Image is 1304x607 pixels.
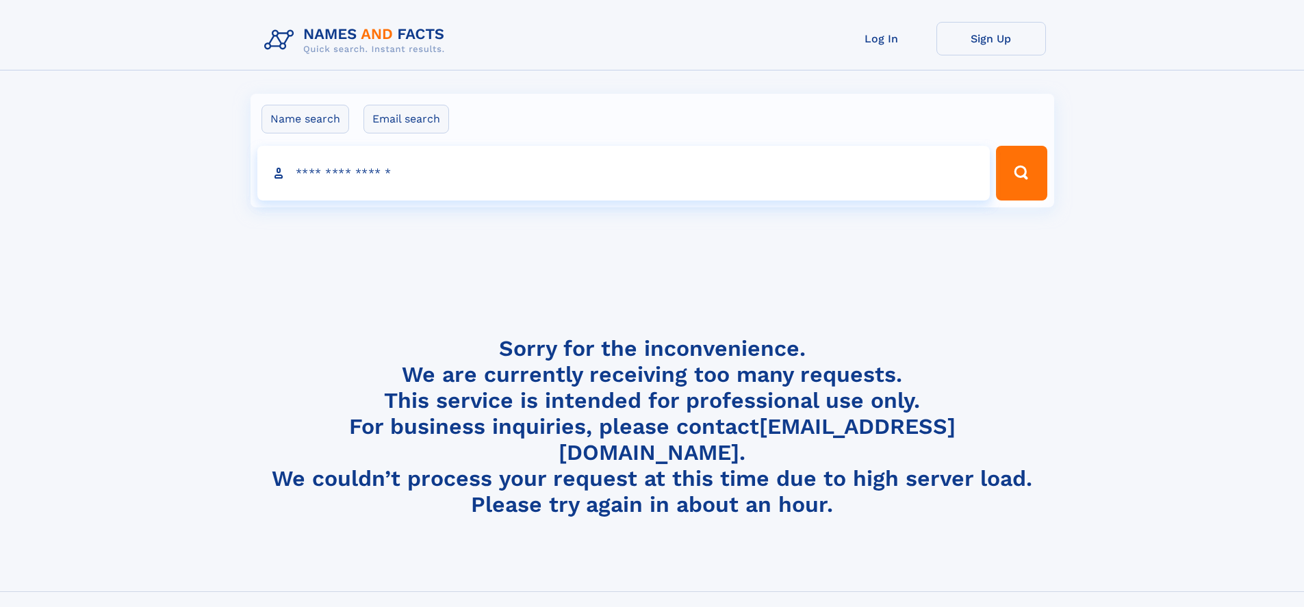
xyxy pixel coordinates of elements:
[259,335,1046,518] h4: Sorry for the inconvenience. We are currently receiving too many requests. This service is intend...
[827,22,936,55] a: Log In
[936,22,1046,55] a: Sign Up
[257,146,990,201] input: search input
[363,105,449,133] label: Email search
[261,105,349,133] label: Name search
[559,413,956,465] a: [EMAIL_ADDRESS][DOMAIN_NAME]
[259,22,456,59] img: Logo Names and Facts
[996,146,1047,201] button: Search Button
